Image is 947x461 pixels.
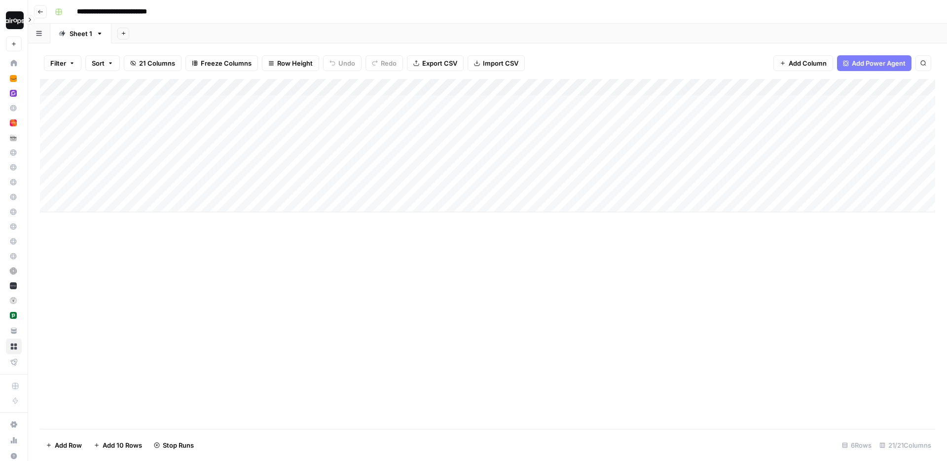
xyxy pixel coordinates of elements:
a: Home [6,55,22,71]
a: Usage [6,432,22,448]
button: 21 Columns [124,55,182,71]
span: Stop Runs [163,440,194,450]
span: Add Row [55,440,82,450]
span: Row Height [277,58,313,68]
span: Add Column [789,58,827,68]
button: Filter [44,55,81,71]
button: Redo [365,55,403,71]
img: lrh2mueriarel2y2ccpycmcdkl1y [10,268,17,274]
div: Sheet 1 [70,29,92,38]
a: Flightpath [6,354,22,370]
span: Import CSV [483,58,518,68]
img: fefp0odp4bhykhmn2t5romfrcxry [10,75,17,82]
img: v3ye4b4tdriaxc4dx9994tze5hqc [10,282,17,289]
span: 21 Columns [139,58,175,68]
button: Add Row [40,437,88,453]
div: 21/21 Columns [875,437,935,453]
a: Your Data [6,323,22,339]
span: Sort [92,58,105,68]
span: Undo [338,58,355,68]
img: indf61bpspe8pydji63wg7a5hbqu [10,312,17,319]
img: oqijnz6ien5g7kxai8bzyv0u4hq9 [10,119,17,126]
a: Sheet 1 [50,24,111,43]
img: ymbf0s9b81flv8yr6diyfuh8emo8 [10,134,17,141]
button: Stop Runs [148,437,200,453]
span: Add Power Agent [852,58,906,68]
a: Browse [6,339,22,354]
button: Add Power Agent [837,55,911,71]
button: Row Height [262,55,319,71]
span: Redo [381,58,397,68]
span: Export CSV [422,58,457,68]
span: Filter [50,58,66,68]
button: Sort [85,55,120,71]
span: Add 10 Rows [103,440,142,450]
img: w6cjb6u2gvpdnjw72qw8i2q5f3eb [10,90,17,97]
img: 5m124wbs6zbtq8vuronh93gjxiq6 [10,297,17,304]
button: Import CSV [468,55,525,71]
div: 6 Rows [838,437,875,453]
span: Freeze Columns [201,58,252,68]
button: Add 10 Rows [88,437,148,453]
button: Workspace: Dille-Sandbox [6,8,22,33]
img: Dille-Sandbox Logo [6,11,24,29]
button: Freeze Columns [185,55,258,71]
button: Add Column [773,55,833,71]
button: Export CSV [407,55,464,71]
button: Undo [323,55,362,71]
a: Settings [6,417,22,432]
